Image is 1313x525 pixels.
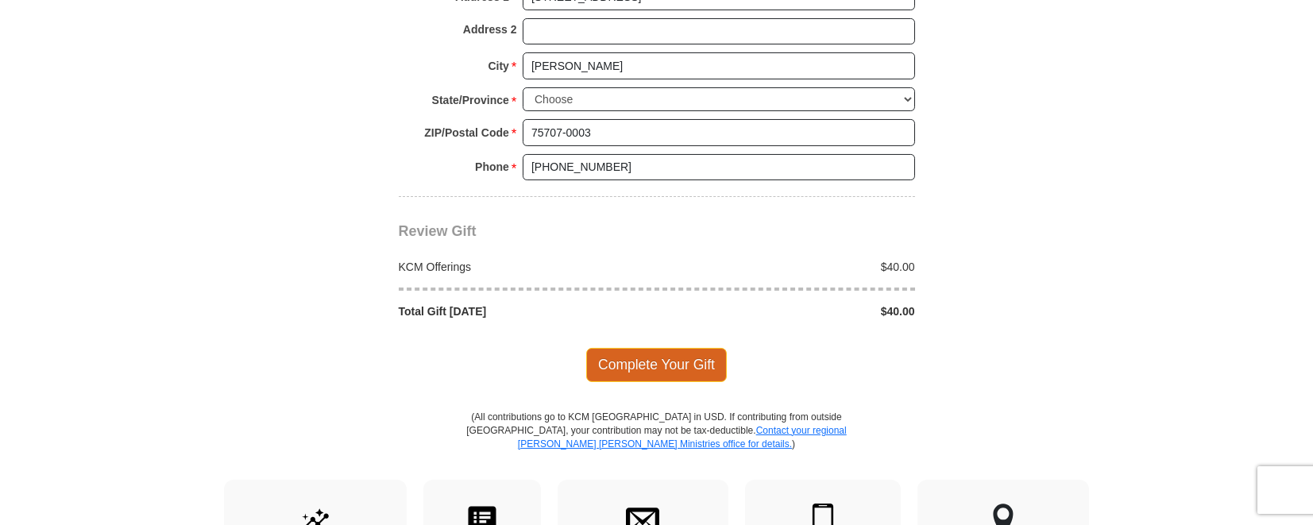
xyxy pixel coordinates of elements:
[586,348,727,381] span: Complete Your Gift
[657,303,924,319] div: $40.00
[390,303,657,319] div: Total Gift [DATE]
[466,411,848,480] p: (All contributions go to KCM [GEOGRAPHIC_DATA] in USD. If contributing from outside [GEOGRAPHIC_D...
[657,259,924,275] div: $40.00
[488,55,508,77] strong: City
[390,259,657,275] div: KCM Offerings
[518,425,847,450] a: Contact your regional [PERSON_NAME] [PERSON_NAME] Ministries office for details.
[475,156,509,178] strong: Phone
[399,223,477,239] span: Review Gift
[432,89,509,111] strong: State/Province
[463,18,517,41] strong: Address 2
[424,122,509,144] strong: ZIP/Postal Code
